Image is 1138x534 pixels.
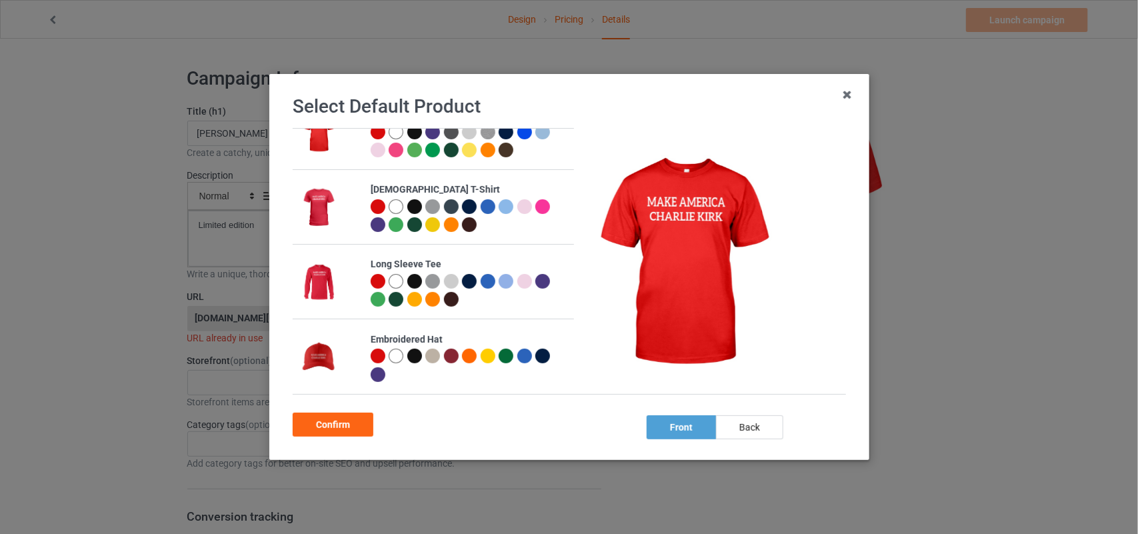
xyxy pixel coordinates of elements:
div: front [646,415,715,439]
img: heather_texture.png [480,125,495,139]
div: [DEMOGRAPHIC_DATA] T-Shirt [370,183,567,197]
div: Long Sleeve Tee [370,258,567,271]
h1: Select Default Product [293,95,846,119]
div: back [715,415,783,439]
div: Embroidered Hat [370,333,567,347]
div: Confirm [293,413,373,437]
